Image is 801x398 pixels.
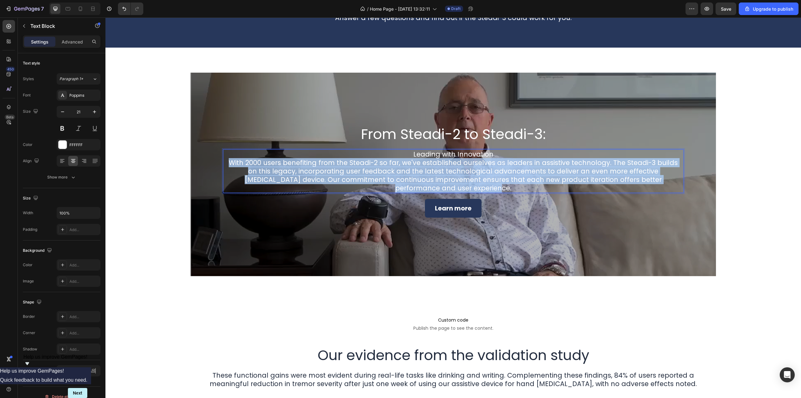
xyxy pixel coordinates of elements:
[23,346,37,352] div: Shadow
[370,6,430,12] span: Home Page - [DATE] 13:32:11
[59,76,83,82] span: Paragraph 1*
[69,262,99,268] div: Add...
[23,142,33,147] div: Color
[23,172,100,183] button: Show more
[451,6,461,12] span: Draft
[23,354,88,367] button: Show survey - Help us improve GemPages!
[57,207,100,219] input: Auto
[41,5,44,13] p: 7
[69,93,99,98] div: Poppins
[716,3,736,15] button: Save
[118,132,578,175] p: Leading with Innovation With 2000 users benefiting from the Steadi-2 so far, we've established ou...
[98,329,598,347] h2: Our evidence from the validation study
[98,354,598,370] p: These functional gains were most evident during real-life tasks like drinking and writing. Comple...
[23,227,37,232] div: Padding
[69,279,99,284] div: Add...
[30,22,84,30] p: Text Block
[118,132,578,175] div: Rich Text Editor. Editing area: main
[23,330,35,336] div: Corner
[23,246,53,255] div: Background
[739,3,798,15] button: Upgrade to publish
[319,181,376,200] a: Learn more
[367,6,369,12] span: /
[62,39,83,45] p: Advanced
[118,108,578,126] h2: From Steadi-2 to Steadi-3:
[6,67,15,72] div: 450
[23,210,33,216] div: Width
[23,157,40,165] div: Align
[31,39,48,45] p: Settings
[69,227,99,233] div: Add...
[780,367,795,382] div: Open Intercom Messenger
[23,76,34,82] div: Styles
[23,194,39,203] div: Size
[105,18,801,398] iframe: Design area
[69,330,99,336] div: Add...
[47,174,76,180] div: Show more
[721,6,731,12] span: Save
[23,354,88,359] span: Help us improve GemPages!
[69,314,99,320] div: Add...
[23,298,43,307] div: Shape
[23,278,34,284] div: Image
[744,6,793,12] div: Upgrade to publish
[23,107,39,116] div: Size
[3,3,47,15] button: 7
[57,73,100,85] button: Paragraph 1*
[23,60,40,66] div: Text style
[69,142,99,148] div: FFFFFF
[85,55,611,259] div: Background Image
[5,115,15,120] div: Beta
[118,3,143,15] div: Undo/Redo
[23,314,35,319] div: Border
[23,262,33,268] div: Color
[69,347,99,352] div: Add...
[23,92,31,98] div: Font
[329,185,366,196] p: Learn more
